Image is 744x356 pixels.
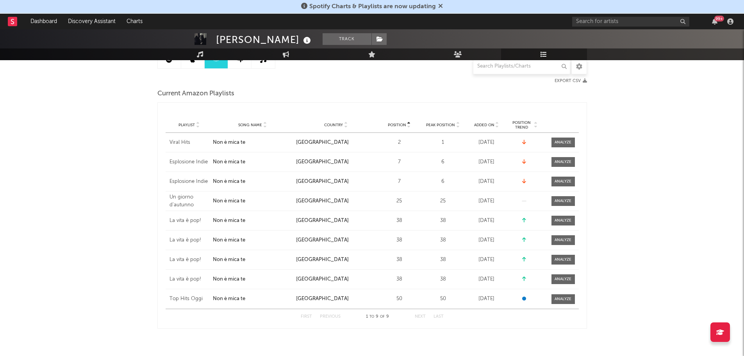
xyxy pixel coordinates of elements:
button: First [301,315,312,319]
div: [DATE] [467,295,507,303]
div: 38 [380,256,419,264]
div: 6 [423,178,463,186]
div: 25 [380,197,419,205]
a: Viral Hits [169,139,209,147]
a: Charts [121,14,148,29]
span: Dismiss [438,4,443,10]
a: La vita è pop! [169,217,209,225]
a: Esplosione Indie [169,158,209,166]
div: 38 [423,217,463,225]
div: 50 [380,295,419,303]
a: Non è mica te [213,275,292,283]
div: 38 [423,256,463,264]
div: [DATE] [467,178,507,186]
span: Peak Position [426,123,455,127]
a: Non è mica te [213,256,292,264]
a: Esplosione Indie [169,178,209,186]
div: [GEOGRAPHIC_DATA] [296,197,375,205]
button: Previous [320,315,341,319]
button: Last [434,315,444,319]
div: 2 [380,139,419,147]
span: Current Amazon Playlists [157,89,234,98]
a: La vita è pop! [169,275,209,283]
a: Non è mica te [213,295,292,303]
div: [DATE] [467,275,507,283]
span: Song Name [238,123,262,127]
div: [DATE] [467,139,507,147]
div: [GEOGRAPHIC_DATA] [296,139,375,147]
button: Track [323,33,371,45]
div: 99 + [714,16,724,21]
span: of [380,315,385,318]
div: [GEOGRAPHIC_DATA] [296,236,375,244]
a: Non è mica te [213,158,292,166]
div: 1 [423,139,463,147]
button: 99+ [712,18,717,25]
span: to [369,315,374,318]
button: Next [415,315,426,319]
div: [DATE] [467,197,507,205]
button: Export CSV [555,79,587,83]
a: Non è mica te [213,197,292,205]
span: Added On [474,123,494,127]
div: [PERSON_NAME] [216,33,313,46]
a: Non è mica te [213,178,292,186]
div: [DATE] [467,217,507,225]
a: La vita è pop! [169,236,209,244]
span: Position [388,123,406,127]
div: [GEOGRAPHIC_DATA] [296,275,375,283]
div: 7 [380,158,419,166]
div: 6 [423,158,463,166]
a: Non è mica te [213,217,292,225]
div: [DATE] [467,256,507,264]
div: [GEOGRAPHIC_DATA] [296,158,375,166]
div: [GEOGRAPHIC_DATA] [296,256,375,264]
div: [GEOGRAPHIC_DATA] [296,217,375,225]
div: 38 [423,236,463,244]
span: Playlist [178,123,195,127]
div: [DATE] [467,236,507,244]
a: Un giorno d'autunno [169,193,209,209]
div: 1 9 9 [356,312,399,322]
a: Dashboard [25,14,62,29]
div: 50 [423,295,463,303]
span: Country [324,123,343,127]
div: 38 [380,236,419,244]
input: Search for artists [572,17,689,27]
a: Non è mica te [213,236,292,244]
a: La vita è pop! [169,256,209,264]
span: Position Trend [510,120,533,130]
div: 38 [380,217,419,225]
div: 25 [423,197,463,205]
div: 38 [423,275,463,283]
div: [GEOGRAPHIC_DATA] [296,178,375,186]
div: [DATE] [467,158,507,166]
div: 7 [380,178,419,186]
input: Search Playlists/Charts [473,59,571,74]
div: 38 [380,275,419,283]
div: [GEOGRAPHIC_DATA] [296,295,375,303]
a: Discovery Assistant [62,14,121,29]
a: Top Hits Oggi [169,295,209,303]
span: Spotify Charts & Playlists are now updating [309,4,436,10]
a: Non è mica te [213,139,292,147]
